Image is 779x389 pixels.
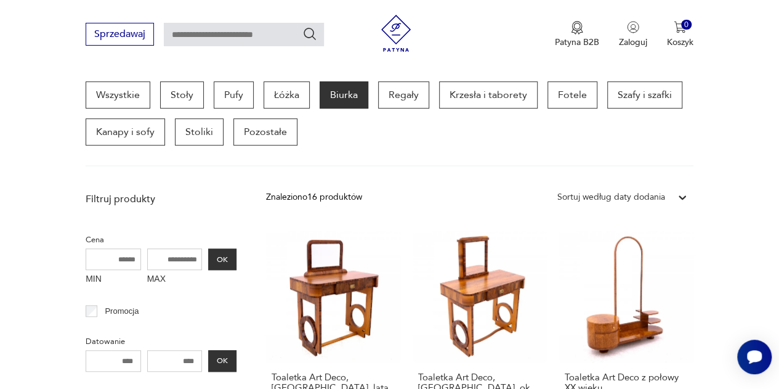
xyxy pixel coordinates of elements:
a: Regały [378,81,429,109]
p: Promocja [105,305,139,318]
img: Patyna - sklep z meblami i dekoracjami vintage [377,15,414,52]
a: Szafy i szafki [607,81,682,109]
p: Patyna B2B [555,36,599,48]
p: Filtruj produkty [86,192,236,206]
img: Ikona medalu [571,21,583,35]
a: Pozostałe [233,118,297,145]
a: Sprzedawaj [86,31,154,39]
p: Datowanie [86,335,236,348]
a: Ikona medaluPatyna B2B [555,21,599,48]
a: Biurka [320,81,368,109]
label: MAX [147,270,203,290]
a: Stoliki [175,118,224,145]
div: 0 [681,20,692,30]
a: Kanapy i sofy [86,118,165,145]
a: Pufy [214,81,254,109]
button: Patyna B2B [555,21,599,48]
img: Ikonka użytkownika [627,21,639,33]
a: Łóżka [264,81,310,109]
button: OK [208,248,236,270]
button: OK [208,350,236,372]
p: Cena [86,233,236,247]
label: MIN [86,270,141,290]
iframe: Smartsupp widget button [737,340,772,374]
p: Zaloguj [619,36,647,48]
button: Sprzedawaj [86,23,154,46]
button: Szukaj [302,27,317,41]
button: Zaloguj [619,21,647,48]
a: Fotele [547,81,597,109]
a: Stoły [160,81,204,109]
div: Znaleziono 16 produktów [266,190,362,204]
img: Ikona koszyka [674,21,686,33]
a: Krzesła i taborety [439,81,538,109]
div: Sortuj według daty dodania [557,190,665,204]
p: Koszyk [667,36,693,48]
a: Wszystkie [86,81,150,109]
button: 0Koszyk [667,21,693,48]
